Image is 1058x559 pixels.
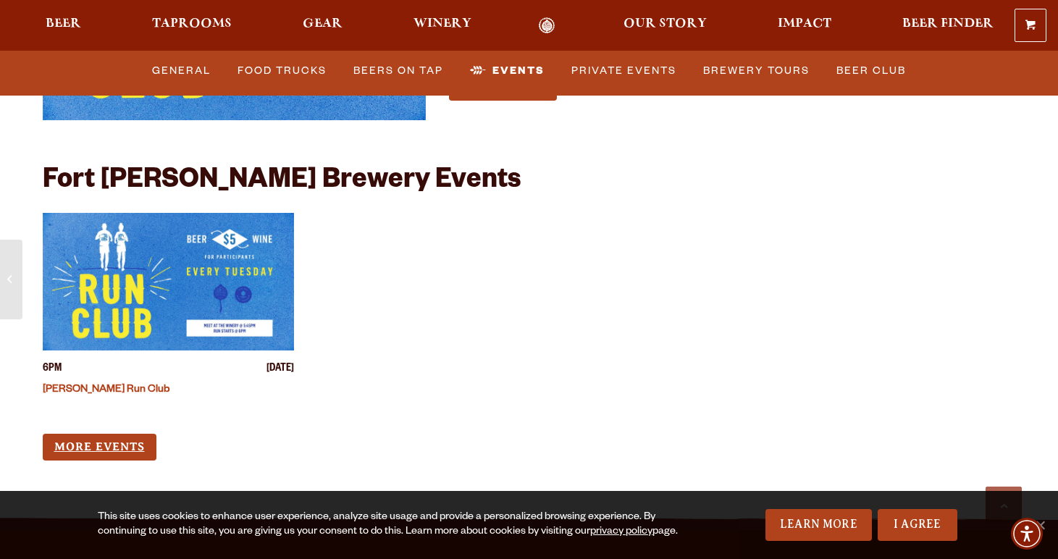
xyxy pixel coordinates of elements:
span: Taprooms [152,18,232,30]
a: Private Events [566,54,682,88]
a: Our Story [614,17,716,34]
a: Scroll to top [986,487,1022,523]
a: [PERSON_NAME] Run Club [43,384,169,396]
a: View event details [43,213,295,350]
span: Our Story [624,18,707,30]
a: Beer Club [831,54,912,88]
a: Brewery Tours [697,54,815,88]
a: Odell Home [519,17,574,34]
span: Gear [303,18,343,30]
a: More Events (opens in a new window) [43,434,156,461]
a: Food Trucks [232,54,332,88]
span: Winery [413,18,471,30]
span: 6PM [43,362,62,377]
h2: Fort [PERSON_NAME] Brewery Events [43,167,521,198]
a: Winery [404,17,481,34]
a: Beer Finder [893,17,1003,34]
span: Impact [778,18,831,30]
div: Accessibility Menu [1011,518,1043,550]
a: Events [464,54,550,88]
a: I Agree [878,509,957,541]
a: Gear [293,17,352,34]
div: This site uses cookies to enhance user experience, analyze site usage and provide a personalized ... [98,510,689,539]
span: [DATE] [266,362,294,377]
a: Beer [36,17,91,34]
a: Impact [768,17,841,34]
span: Beer Finder [902,18,994,30]
a: Learn More [765,509,872,541]
a: Beers on Tap [348,54,449,88]
a: General [146,54,217,88]
span: Beer [46,18,81,30]
a: Taprooms [143,17,241,34]
a: privacy policy [590,526,652,538]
